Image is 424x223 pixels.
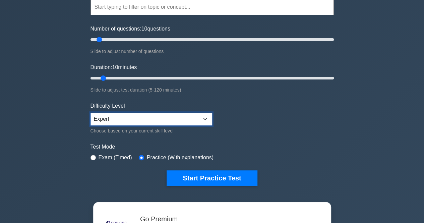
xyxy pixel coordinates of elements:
[167,170,257,186] button: Start Practice Test
[99,154,132,162] label: Exam (Timed)
[90,127,212,135] div: Choose based on your current skill level
[147,154,214,162] label: Practice (With explanations)
[141,26,147,32] span: 10
[112,64,118,70] span: 10
[90,86,334,94] div: Slide to adjust test duration (5-120 minutes)
[90,143,334,151] label: Test Mode
[90,47,334,55] div: Slide to adjust number of questions
[90,25,170,33] label: Number of questions: questions
[90,102,125,110] label: Difficulty Level
[90,63,137,71] label: Duration: minutes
